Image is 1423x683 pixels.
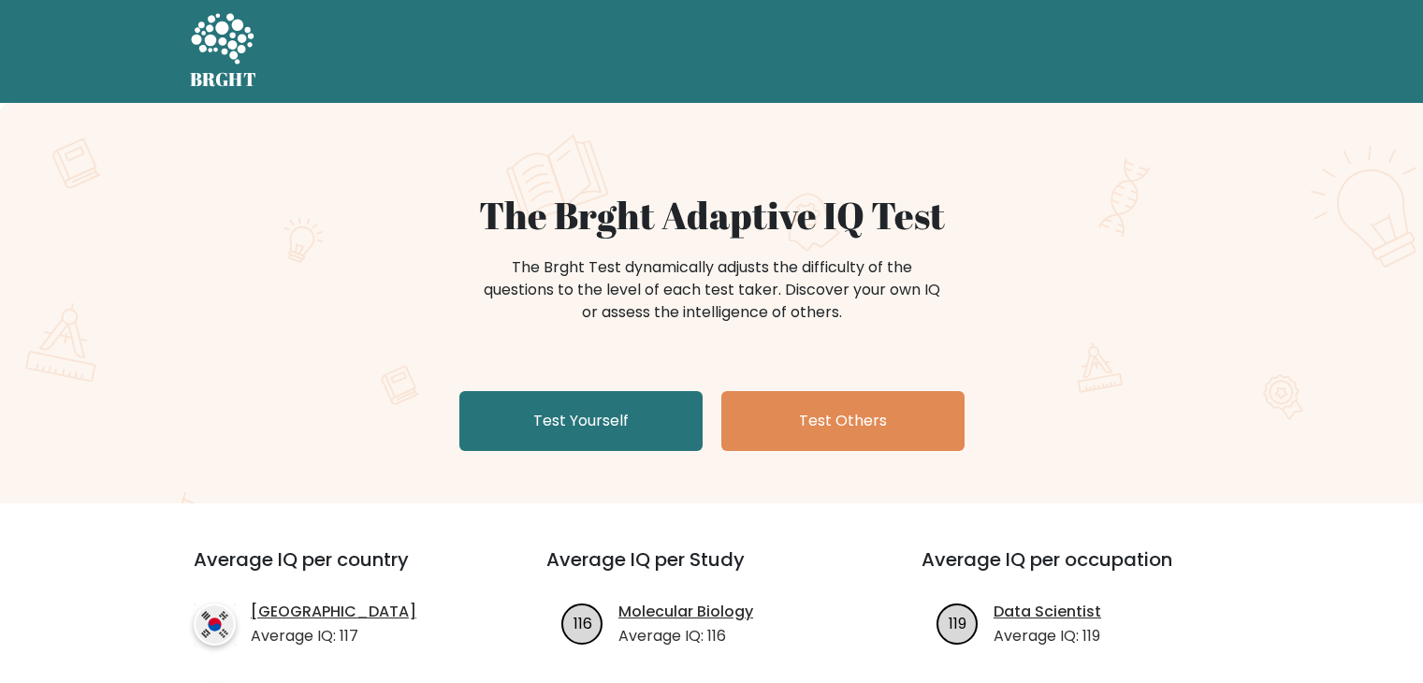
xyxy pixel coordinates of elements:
text: 119 [949,612,966,633]
div: The Brght Test dynamically adjusts the difficulty of the questions to the level of each test take... [478,256,946,324]
h3: Average IQ per country [194,548,479,593]
img: country [194,603,236,646]
h3: Average IQ per Study [546,548,877,593]
a: BRGHT [190,7,257,95]
h3: Average IQ per occupation [922,548,1252,593]
h5: BRGHT [190,68,257,91]
h1: The Brght Adaptive IQ Test [255,193,1169,238]
a: Data Scientist [994,601,1101,623]
a: Molecular Biology [618,601,753,623]
p: Average IQ: 117 [251,625,416,647]
a: Test Yourself [459,391,703,451]
text: 116 [574,612,592,633]
p: Average IQ: 116 [618,625,753,647]
a: Test Others [721,391,965,451]
a: [GEOGRAPHIC_DATA] [251,601,416,623]
p: Average IQ: 119 [994,625,1101,647]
